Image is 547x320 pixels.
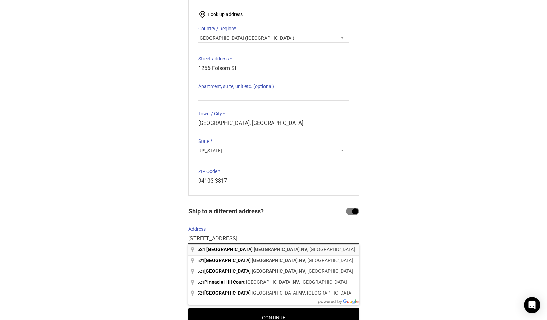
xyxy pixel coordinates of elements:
[299,268,305,274] span: NV
[197,247,205,252] span: 521
[198,33,349,43] span: Country / Region
[198,24,349,33] label: Country / Region
[254,247,300,252] span: [GEOGRAPHIC_DATA]
[197,269,252,274] span: 521
[198,81,349,91] label: Apartment, suite, unit etc.
[188,224,359,234] label: Address
[198,167,349,176] label: ZIP Code
[252,258,298,263] span: [GEOGRAPHIC_DATA]
[253,83,274,89] span: (optional)
[246,279,347,285] span: [GEOGRAPHIC_DATA], , [GEOGRAPHIC_DATA]
[293,279,299,285] span: NV
[204,258,251,263] span: [GEOGRAPHIC_DATA]
[206,247,253,252] span: [GEOGRAPHIC_DATA]
[346,208,359,215] input: Ship to a different address?
[197,290,252,296] span: 521
[252,268,298,274] span: [GEOGRAPHIC_DATA]
[198,146,349,155] span: State
[197,280,246,285] span: 521
[188,234,359,244] input: Enter a location
[198,10,243,19] button: Look up address
[204,279,245,285] span: Pinnacle Hill Court
[252,258,353,263] span: , , [GEOGRAPHIC_DATA]
[299,258,305,263] span: NV
[198,54,349,63] label: Street address
[204,290,251,296] span: [GEOGRAPHIC_DATA]
[198,146,349,155] span: California
[252,290,353,296] span: [GEOGRAPHIC_DATA], , [GEOGRAPHIC_DATA]
[298,290,305,296] span: NV
[198,136,349,146] label: State
[301,247,307,252] span: NV
[188,207,346,216] span: Ship to a different address?
[252,268,353,274] span: , , [GEOGRAPHIC_DATA]
[254,247,355,252] span: , , [GEOGRAPHIC_DATA]
[204,268,251,274] span: [GEOGRAPHIC_DATA]
[198,33,349,43] span: United States (US)
[198,109,349,118] label: Town / City
[197,258,252,263] span: 521
[524,297,540,313] div: Open Intercom Messenger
